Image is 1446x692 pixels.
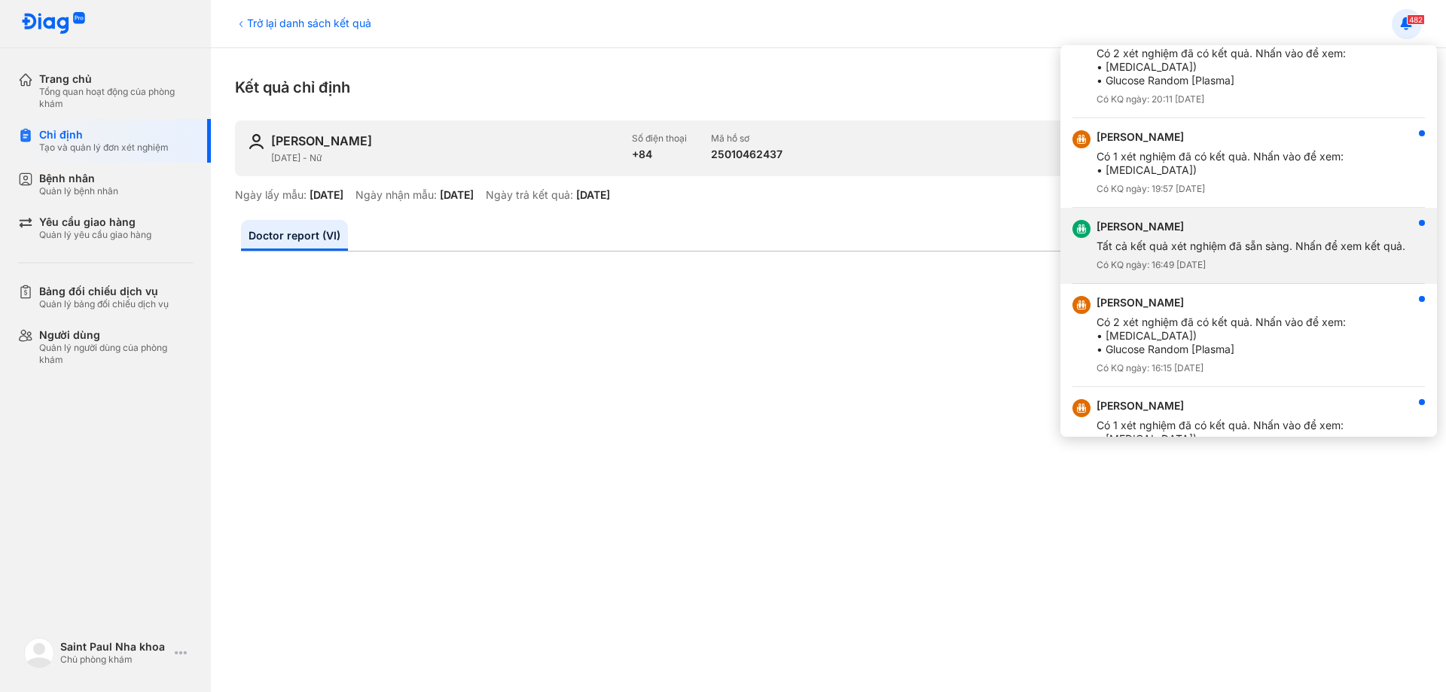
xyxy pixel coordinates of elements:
[1097,399,1344,413] div: [PERSON_NAME]
[1097,239,1405,253] div: Tất cả kết quả xét nghiệm đã sẵn sàng. Nhấn để xem kết quả.
[1060,15,1437,118] button: [PERSON_NAME]Có 2 xét nghiệm đã có kết quả. Nhấn vào để xem:• [MEDICAL_DATA])• Glucose Random [Pl...
[1097,316,1346,356] div: Có 2 xét nghiệm đã có kết quả. Nhấn vào để xem: • [MEDICAL_DATA]) • Glucose Random [Plasma]
[1060,118,1437,208] button: [PERSON_NAME]Có 1 xét nghiệm đã có kết quả. Nhấn vào để xem:• [MEDICAL_DATA])Có KQ ngày: 19:57 [D...
[39,328,193,342] div: Người dùng
[1060,284,1437,387] button: [PERSON_NAME]Có 2 xét nghiệm đã có kết quả. Nhấn vào để xem:• [MEDICAL_DATA])• Glucose Random [Pl...
[39,86,193,110] div: Tổng quan hoạt động của phòng khám
[39,128,169,142] div: Chỉ định
[39,172,118,185] div: Bệnh nhân
[60,640,169,654] div: Saint Paul Nha khoa
[60,654,169,666] div: Chủ phòng khám
[1097,150,1344,177] div: Có 1 xét nghiệm đã có kết quả. Nhấn vào để xem: • [MEDICAL_DATA])
[39,229,151,241] div: Quản lý yêu cầu giao hàng
[39,185,118,197] div: Quản lý bệnh nhân
[1097,259,1405,271] div: Có KQ ngày: 16:49 [DATE]
[39,72,193,86] div: Trang chủ
[1097,47,1346,87] div: Có 2 xét nghiệm đã có kết quả. Nhấn vào để xem: • [MEDICAL_DATA]) • Glucose Random [Plasma]
[1097,130,1344,144] div: [PERSON_NAME]
[21,12,86,35] img: logo
[39,285,169,298] div: Bảng đối chiếu dịch vụ
[1097,183,1344,195] div: Có KQ ngày: 19:57 [DATE]
[1097,362,1346,374] div: Có KQ ngày: 16:15 [DATE]
[39,142,169,154] div: Tạo và quản lý đơn xét nghiệm
[1097,93,1346,105] div: Có KQ ngày: 20:11 [DATE]
[1097,296,1346,309] div: [PERSON_NAME]
[1060,387,1437,477] button: [PERSON_NAME]Có 1 xét nghiệm đã có kết quả. Nhấn vào để xem:• [MEDICAL_DATA])Có KQ ngày: 15:54 [D...
[235,15,371,31] div: Trở lại danh sách kết quả
[39,342,193,366] div: Quản lý người dùng của phòng khám
[24,638,54,668] img: logo
[1060,208,1437,284] button: [PERSON_NAME]Tất cả kết quả xét nghiệm đã sẵn sàng. Nhấn để xem kết quả.Có KQ ngày: 16:49 [DATE]
[1097,419,1344,446] div: Có 1 xét nghiệm đã có kết quả. Nhấn vào để xem: • [MEDICAL_DATA])
[1097,220,1405,233] div: [PERSON_NAME]
[39,298,169,310] div: Quản lý bảng đối chiếu dịch vụ
[39,215,151,229] div: Yêu cầu giao hàng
